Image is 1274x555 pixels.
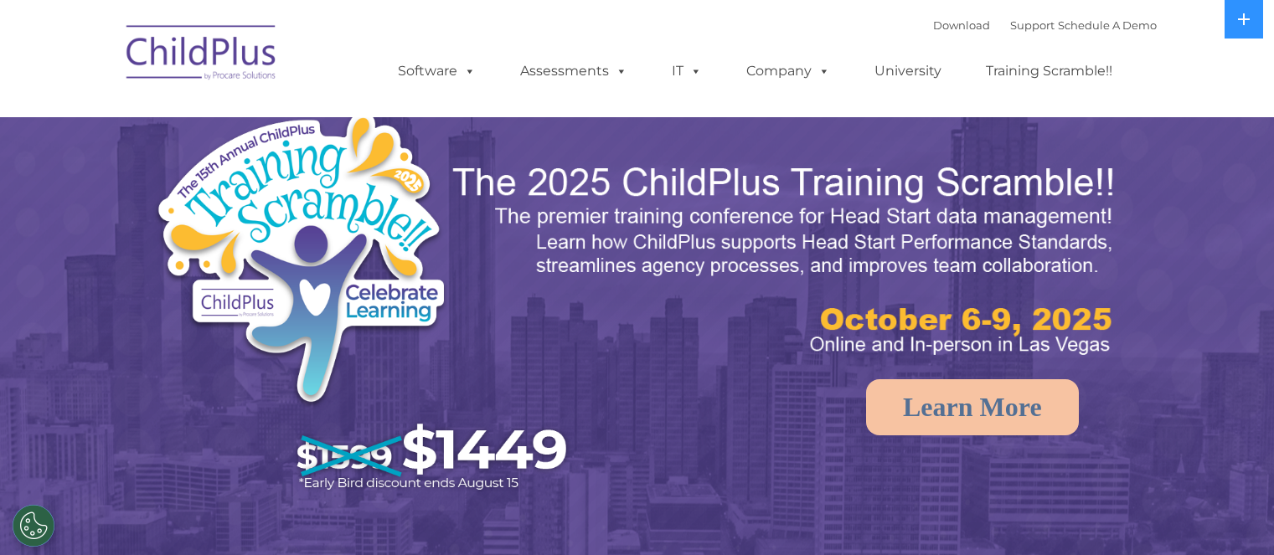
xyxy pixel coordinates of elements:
[13,505,54,547] button: Cookies Settings
[933,18,990,32] a: Download
[858,54,958,88] a: University
[118,13,286,97] img: ChildPlus by Procare Solutions
[381,54,493,88] a: Software
[866,379,1079,435] a: Learn More
[655,54,719,88] a: IT
[933,18,1157,32] font: |
[969,54,1129,88] a: Training Scramble!!
[1058,18,1157,32] a: Schedule A Demo
[730,54,847,88] a: Company
[1010,18,1055,32] a: Support
[503,54,644,88] a: Assessments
